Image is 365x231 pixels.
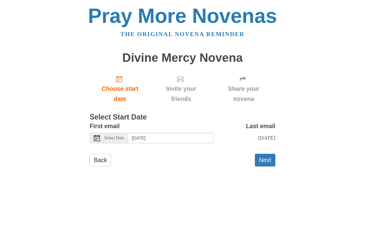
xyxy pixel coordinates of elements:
[258,135,275,141] span: [DATE]
[90,51,275,65] h1: Divine Mercy Novena
[246,121,275,131] label: Last email
[218,84,269,104] span: Share your novena
[255,154,275,166] button: Next
[96,84,144,104] span: Choose start date
[157,84,206,104] span: Invite your friends
[90,70,150,107] a: Choose start date
[212,70,275,107] div: Click "Next" to confirm your start date first.
[150,70,212,107] div: Click "Next" to confirm your start date first.
[90,121,120,131] label: First email
[90,113,275,121] h3: Select Start Date
[121,31,245,37] a: The original novena reminder
[90,154,111,166] a: Back
[88,4,277,27] a: Pray More Novenas
[104,136,124,140] span: Select Date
